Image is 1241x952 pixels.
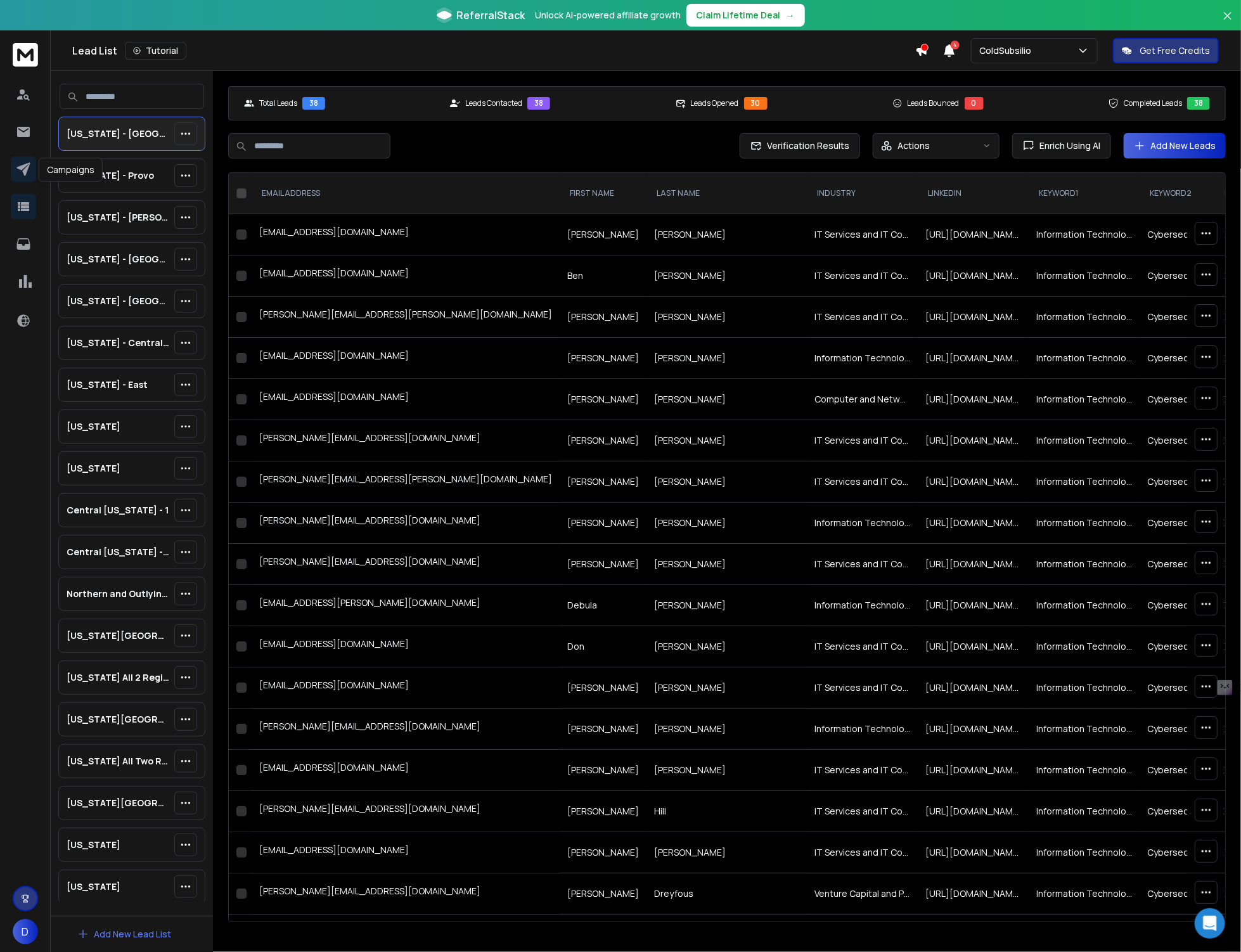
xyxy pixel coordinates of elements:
[979,44,1036,57] p: ColdSubsilio
[259,802,552,820] div: [PERSON_NAME][EMAIL_ADDRESS][DOMAIN_NAME]
[560,214,646,255] td: [PERSON_NAME]
[1187,97,1210,110] div: 38
[918,420,1029,461] td: [URL][DOMAIN_NAME][PERSON_NAME]
[1140,873,1214,915] td: Cybersecurity
[259,308,552,326] div: [PERSON_NAME][EMAIL_ADDRESS][PERSON_NAME][DOMAIN_NAME]
[807,791,918,832] td: IT Services and IT Consulting
[918,873,1029,915] td: [URL][DOMAIN_NAME][PERSON_NAME]
[807,214,918,255] td: IT Services and IT Consulting
[1029,873,1140,915] td: Information Technology
[646,338,807,379] td: [PERSON_NAME]
[1140,255,1214,297] td: Cybersecurity
[646,214,807,255] td: [PERSON_NAME]
[13,919,38,944] button: D
[1140,585,1214,626] td: Cybersecurity
[536,9,681,22] p: Unlock AI-powered affiliate growth
[646,832,807,873] td: [PERSON_NAME]
[457,8,525,23] span: ReferralStack
[67,211,169,224] p: [US_STATE] - [PERSON_NAME]
[918,791,1029,832] td: [URL][DOMAIN_NAME]
[1140,214,1214,255] td: Cybersecurity
[1140,379,1214,420] td: Cybersecurity
[1195,908,1225,939] div: Open Intercom Messenger
[67,337,169,349] p: [US_STATE] - Central + West
[646,173,807,214] th: LAST NAME
[1140,832,1214,873] td: Cybersecurity
[67,922,181,947] button: Add New Lead List
[259,679,552,697] div: [EMAIL_ADDRESS][DOMAIN_NAME]
[1140,667,1214,709] td: Cybersecurity
[1029,585,1140,626] td: Information Technology
[918,750,1029,791] td: [URL][DOMAIN_NAME]
[1029,791,1140,832] td: Information Technology
[691,98,739,108] p: Leads Opened
[646,873,807,915] td: Dreyfous
[67,378,148,391] p: [US_STATE] - East
[1029,338,1140,379] td: Information Technology
[560,338,646,379] td: [PERSON_NAME]
[807,832,918,873] td: IT Services and IT Consulting
[1140,709,1214,750] td: Cybersecurity
[1029,255,1140,297] td: Information Technology
[1140,44,1210,57] p: Get Free Credits
[67,629,169,642] p: [US_STATE][GEOGRAPHIC_DATA] 1
[807,420,918,461] td: IT Services and IT Consulting
[67,797,169,809] p: [US_STATE][GEOGRAPHIC_DATA] 3
[918,173,1029,214] th: LinkedIn
[918,338,1029,379] td: [URL][DOMAIN_NAME][PERSON_NAME]
[560,832,646,873] td: [PERSON_NAME]
[259,638,552,655] div: [EMAIL_ADDRESS][DOMAIN_NAME]
[807,544,918,585] td: IT Services and IT Consulting
[744,97,768,110] div: 30
[560,297,646,338] td: [PERSON_NAME]
[1124,98,1182,108] p: Completed Leads
[560,420,646,461] td: [PERSON_NAME]
[560,173,646,214] th: FIRST NAME
[1124,133,1226,158] button: Add New Leads
[1029,709,1140,750] td: Information Technology
[1029,750,1140,791] td: Information Technology
[1029,544,1140,585] td: Information Technology
[1029,173,1140,214] th: keyword1
[1113,38,1219,63] button: Get Free Credits
[259,432,552,449] div: [PERSON_NAME][EMAIL_ADDRESS][DOMAIN_NAME]
[67,169,154,182] p: [US_STATE] - Provo
[1029,297,1140,338] td: Information Technology
[67,462,120,475] p: [US_STATE]
[807,709,918,750] td: Information Technology & Services
[67,671,169,684] p: [US_STATE] All 2 Regions
[1029,214,1140,255] td: Information Technology
[1034,139,1100,152] span: Enrich Using AI
[951,41,960,49] span: 4
[560,379,646,420] td: [PERSON_NAME]
[259,98,297,108] p: Total Leads
[465,98,522,108] p: Leads Contacted
[67,713,169,726] p: [US_STATE][GEOGRAPHIC_DATA] 2
[67,588,169,600] p: Northern and Outlying [US_STATE]
[560,709,646,750] td: [PERSON_NAME]
[560,791,646,832] td: [PERSON_NAME]
[259,390,552,408] div: [EMAIL_ADDRESS][DOMAIN_NAME]
[1140,461,1214,503] td: Cybersecurity
[918,503,1029,544] td: [URL][DOMAIN_NAME][PERSON_NAME]
[807,626,918,667] td: IT Services and IT Consulting
[646,297,807,338] td: [PERSON_NAME]
[686,4,805,27] button: Claim Lifetime Deal→
[918,626,1029,667] td: [URL][DOMAIN_NAME]
[646,791,807,832] td: Hill
[259,349,552,367] div: [EMAIL_ADDRESS][DOMAIN_NAME]
[1029,461,1140,503] td: Information Technology
[259,514,552,532] div: [PERSON_NAME][EMAIL_ADDRESS][DOMAIN_NAME]
[67,253,169,266] p: [US_STATE] - [GEOGRAPHIC_DATA]
[646,667,807,709] td: [PERSON_NAME]
[807,173,918,214] th: industry
[1140,420,1214,461] td: Cybersecurity
[560,626,646,667] td: Don
[1029,503,1140,544] td: Information Technology
[807,297,918,338] td: IT Services and IT Consulting
[1140,544,1214,585] td: Cybersecurity
[807,667,918,709] td: IT Services and IT Consulting
[1029,626,1140,667] td: Information Technology
[807,503,918,544] td: Information Technology & Services
[527,97,550,110] div: 38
